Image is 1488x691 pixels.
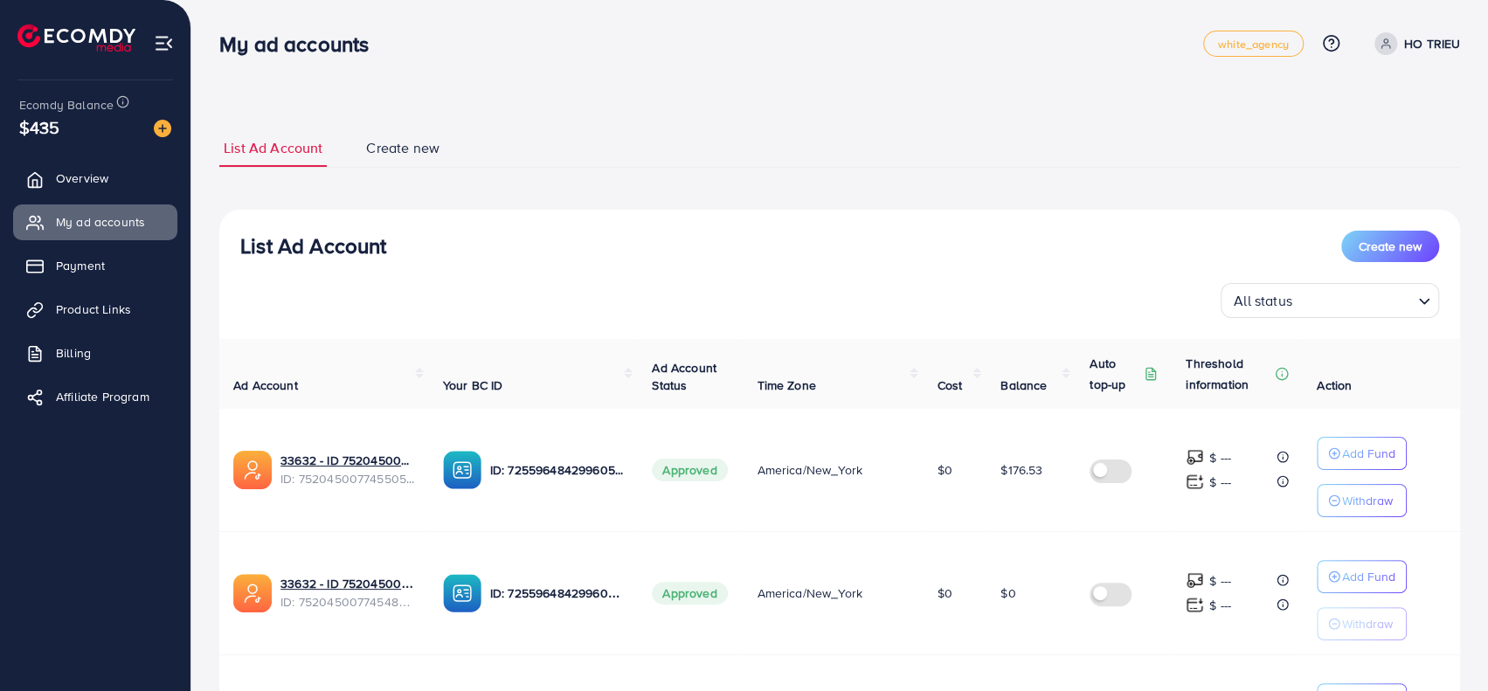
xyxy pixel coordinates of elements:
[1209,570,1231,591] p: $ ---
[56,344,91,362] span: Billing
[280,575,415,592] a: 33632 - ID 7520450077454827538
[757,461,862,479] span: America/New_York
[1209,447,1231,468] p: $ ---
[1298,285,1411,314] input: Search for option
[1341,231,1439,262] button: Create new
[13,379,177,414] a: Affiliate Program
[17,24,135,52] img: logo
[1000,584,1015,602] span: $0
[938,584,952,602] span: $0
[652,359,716,394] span: Ad Account Status
[1209,472,1231,493] p: $ ---
[154,120,171,137] img: image
[56,257,105,274] span: Payment
[1317,484,1407,517] button: Withdraw
[1186,473,1204,491] img: top-up amount
[1342,613,1393,634] p: Withdraw
[154,33,174,53] img: menu
[443,377,503,394] span: Your BC ID
[366,138,439,158] span: Create new
[1203,31,1304,57] a: white_agency
[1000,377,1047,394] span: Balance
[1342,490,1393,511] p: Withdraw
[233,377,298,394] span: Ad Account
[56,213,145,231] span: My ad accounts
[1317,607,1407,640] button: Withdraw
[1218,38,1289,50] span: white_agency
[219,31,383,57] h3: My ad accounts
[56,169,108,187] span: Overview
[19,114,60,140] span: $435
[1367,32,1460,55] a: HO TRIEU
[280,452,415,469] a: 33632 - ID 7520450077455056914
[652,459,727,481] span: Approved
[1209,595,1231,616] p: $ ---
[490,583,625,604] p: ID: 7255964842996056065
[938,377,963,394] span: Cost
[280,593,415,611] span: ID: 7520450077454827538
[490,460,625,480] p: ID: 7255964842996056065
[280,452,415,487] div: <span class='underline'>33632 - ID 7520450077455056914</span></br>7520450077455056914
[1404,33,1460,54] p: HO TRIEU
[13,161,177,196] a: Overview
[443,451,481,489] img: ic-ba-acc.ded83a64.svg
[1342,443,1395,464] p: Add Fund
[19,96,114,114] span: Ecomdy Balance
[652,582,727,605] span: Approved
[233,451,272,489] img: ic-ads-acc.e4c84228.svg
[280,575,415,611] div: <span class='underline'>33632 - ID 7520450077454827538</span></br>7520450077454827538
[56,388,149,405] span: Affiliate Program
[1317,437,1407,470] button: Add Fund
[1186,571,1204,590] img: top-up amount
[1000,461,1042,479] span: $176.53
[13,248,177,283] a: Payment
[757,377,815,394] span: Time Zone
[1186,353,1271,395] p: Threshold information
[757,584,862,602] span: America/New_York
[1317,560,1407,593] button: Add Fund
[233,574,272,612] img: ic-ads-acc.e4c84228.svg
[224,138,322,158] span: List Ad Account
[1090,353,1140,395] p: Auto top-up
[240,233,386,259] h3: List Ad Account
[13,292,177,327] a: Product Links
[1342,566,1395,587] p: Add Fund
[1230,288,1296,314] span: All status
[443,574,481,612] img: ic-ba-acc.ded83a64.svg
[13,335,177,370] a: Billing
[938,461,952,479] span: $0
[1317,377,1352,394] span: Action
[13,204,177,239] a: My ad accounts
[56,301,131,318] span: Product Links
[1186,448,1204,466] img: top-up amount
[1359,238,1422,255] span: Create new
[1414,612,1475,678] iframe: Chat
[1221,283,1439,318] div: Search for option
[1186,596,1204,614] img: top-up amount
[280,470,415,487] span: ID: 7520450077455056914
